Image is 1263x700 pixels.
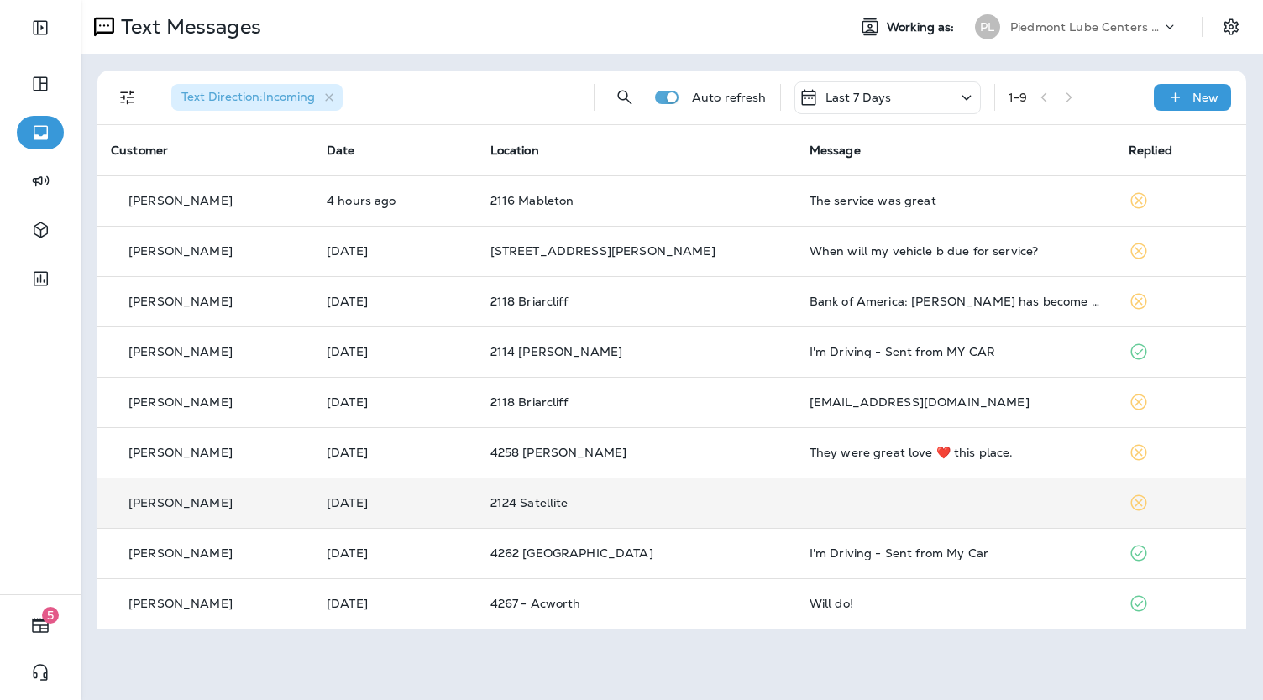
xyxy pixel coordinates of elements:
[128,194,233,207] p: [PERSON_NAME]
[810,244,1102,258] div: When will my vehicle b due for service?
[975,14,1000,39] div: PL
[327,194,464,207] p: Aug 14, 2025 05:18 PM
[490,445,627,460] span: 4258 [PERSON_NAME]
[490,294,568,309] span: 2118 Briarcliff
[810,143,861,158] span: Message
[128,597,233,610] p: [PERSON_NAME]
[128,395,233,409] p: [PERSON_NAME]
[1216,12,1246,42] button: Settings
[327,143,355,158] span: Date
[128,446,233,459] p: [PERSON_NAME]
[810,295,1102,308] div: Bank of America: Pamela has become unavailable and will respond as soon as possible. For urgent i...
[810,194,1102,207] div: The service was great
[111,81,144,114] button: Filters
[490,495,569,510] span: 2124 Satellite
[111,143,168,158] span: Customer
[327,244,464,258] p: Aug 13, 2025 05:46 PM
[490,143,539,158] span: Location
[327,546,464,560] p: Aug 9, 2025 03:17 PM
[810,597,1102,610] div: Will do!
[17,11,64,44] button: Expand Sidebar
[608,81,642,114] button: Search Messages
[17,609,64,642] button: 5
[128,345,233,358] p: [PERSON_NAME]
[42,607,59,624] span: 5
[490,546,653,561] span: 4262 [GEOGRAPHIC_DATA]
[692,91,767,104] p: Auto refresh
[171,84,343,111] div: Text Direction:Incoming
[887,20,958,34] span: Working as:
[327,446,464,459] p: Aug 11, 2025 10:35 AM
[810,395,1102,409] div: jdearman@blueridgeassistedliving.com
[810,446,1102,459] div: They were great love ❤️ this place.
[128,244,233,258] p: [PERSON_NAME]
[327,597,464,610] p: Aug 7, 2025 10:18 AM
[327,295,464,308] p: Aug 13, 2025 05:29 PM
[1129,143,1172,158] span: Replied
[810,345,1102,358] div: I'm Driving - Sent from MY CAR
[490,243,715,259] span: [STREET_ADDRESS][PERSON_NAME]
[128,295,233,308] p: [PERSON_NAME]
[490,596,581,611] span: 4267 - Acworth
[490,344,623,359] span: 2114 [PERSON_NAME]
[1192,91,1218,104] p: New
[327,345,464,358] p: Aug 13, 2025 04:17 PM
[181,89,315,104] span: Text Direction : Incoming
[327,496,464,509] p: Aug 10, 2025 07:15 PM
[810,546,1102,560] div: I'm Driving - Sent from My Car
[490,394,568,410] span: 2118 Briarcliff
[327,395,464,409] p: Aug 12, 2025 09:22 AM
[114,14,261,39] p: Text Messages
[128,496,233,509] p: [PERSON_NAME]
[1010,20,1161,34] p: Piedmont Lube Centers LLC
[128,546,233,560] p: [PERSON_NAME]
[825,91,892,104] p: Last 7 Days
[490,193,574,208] span: 2116 Mableton
[1009,91,1027,104] div: 1 - 9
